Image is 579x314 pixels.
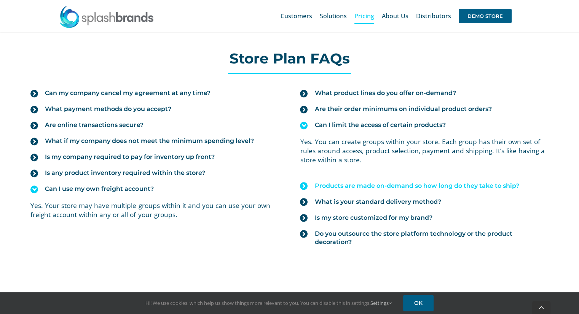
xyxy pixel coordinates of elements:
[459,4,512,28] a: DEMO STORE
[45,137,254,145] span: What if my company does not meet the minimum spending level?
[145,300,392,306] span: Hi! We use cookies, which help us show things more relevant to you. You can disable this in setti...
[370,300,392,306] a: Settings
[314,214,432,222] span: Is my store customized for my brand?
[30,117,279,133] a: Are online transactions secure?
[300,101,548,117] a: Are their order minimums on individual product orders?
[300,137,548,165] p: Yes. You can create groups within your store. Each group has their own set of rules around access...
[314,121,445,129] span: Can I limit the access of certain products?
[281,13,312,19] span: Customers
[30,165,279,181] a: Is any product inventory required within the store?
[59,5,154,28] img: SplashBrands.com Logo
[300,117,548,133] a: Can I limit the access of certain products?
[354,4,374,28] a: Pricing
[300,178,548,194] a: Products are made on-demand so how long do they take to ship?
[314,89,456,97] span: What product lines do you offer on-demand?
[23,51,556,66] h2: Store Plan FAQs
[30,85,279,101] a: Can my company cancel my agreement at any time?
[314,230,548,246] span: Do you outsource the store platform technology or the product decoration?
[314,198,441,206] span: What is your standard delivery method?
[45,153,214,161] span: Is my company required to pay for inventory up front?
[45,185,153,193] span: Can I use my own freight account?
[300,85,548,101] a: What product lines do you offer on-demand?
[354,13,374,19] span: Pricing
[300,226,548,250] a: Do you outsource the store platform technology or the product decoration?
[45,105,171,113] span: What payment methods do you accept?
[459,9,512,23] span: DEMO STORE
[281,4,312,28] a: Customers
[300,210,548,226] a: Is my store customized for my brand?
[30,149,279,165] a: Is my company required to pay for inventory up front?
[30,181,279,197] a: Can I use my own freight account?
[416,13,451,19] span: Distributors
[314,105,491,113] span: Are their order minimums on individual product orders?
[281,4,512,28] nav: Main Menu Sticky
[45,89,210,97] span: Can my company cancel my agreement at any time?
[45,169,205,177] span: Is any product inventory required within the store?
[30,133,279,149] a: What if my company does not meet the minimum spending level?
[314,182,519,190] span: Products are made on-demand so how long do they take to ship?
[403,295,434,311] a: OK
[416,4,451,28] a: Distributors
[30,101,279,117] a: What payment methods do you accept?
[30,201,279,219] p: Yes. Your store may have multiple groups within it and you can use your own freight account withi...
[300,194,548,210] a: What is your standard delivery method?
[382,13,408,19] span: About Us
[45,121,143,129] span: Are online transactions secure?
[320,13,347,19] span: Solutions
